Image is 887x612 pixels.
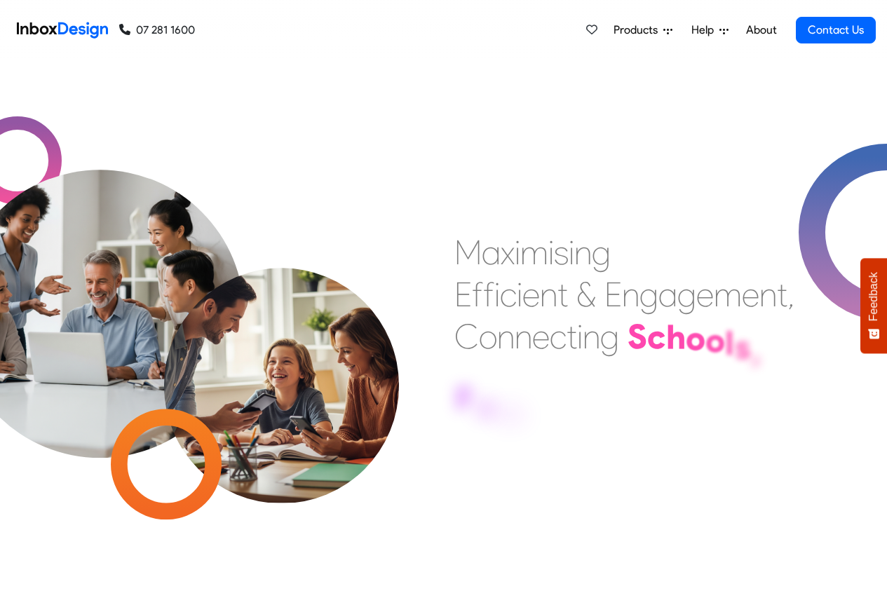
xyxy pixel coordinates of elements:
button: Feedback - Show survey [860,258,887,353]
div: M [454,231,482,273]
img: parents_with_child.png [135,210,428,503]
div: n [759,273,777,315]
div: a [474,384,494,426]
div: i [577,315,583,358]
div: i [515,231,520,273]
div: t [557,273,568,315]
div: F [454,378,474,420]
div: s [554,231,569,273]
div: C [454,315,479,358]
div: g [639,273,658,315]
div: f [472,273,483,315]
a: Products [608,16,678,44]
div: n [622,273,639,315]
div: l [725,322,734,364]
div: E [604,273,622,315]
div: , [751,330,761,372]
div: i [494,273,500,315]
div: a [482,231,501,273]
div: g [592,231,611,273]
span: Feedback [867,272,880,321]
div: i [548,231,554,273]
div: c [647,315,666,358]
div: s [734,326,751,368]
div: f [483,273,494,315]
div: x [501,231,515,273]
div: i [517,273,522,315]
div: c [550,315,567,358]
div: m [494,391,524,433]
div: i [569,231,574,273]
div: e [696,273,714,315]
div: g [677,273,696,315]
div: Maximising Efficient & Engagement, Connecting Schools, Families, and Students. [454,231,794,442]
div: m [520,231,548,273]
a: 07 281 1600 [119,22,195,39]
div: e [532,315,550,358]
div: n [515,315,532,358]
div: t [777,273,787,315]
a: Contact Us [796,17,876,43]
div: m [714,273,742,315]
div: e [742,273,759,315]
span: Help [691,22,719,39]
div: o [479,315,497,358]
div: o [686,317,705,359]
a: About [742,16,780,44]
div: n [583,315,600,358]
div: n [540,273,557,315]
div: c [500,273,517,315]
div: S [628,315,647,358]
div: a [658,273,677,315]
div: o [705,319,725,361]
div: g [600,315,619,358]
div: n [497,315,515,358]
div: t [567,315,577,358]
a: Help [686,16,734,44]
span: Products [614,22,663,39]
div: e [522,273,540,315]
div: n [574,231,592,273]
div: , [787,273,794,315]
div: h [666,316,686,358]
div: & [576,273,596,315]
div: E [454,273,472,315]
